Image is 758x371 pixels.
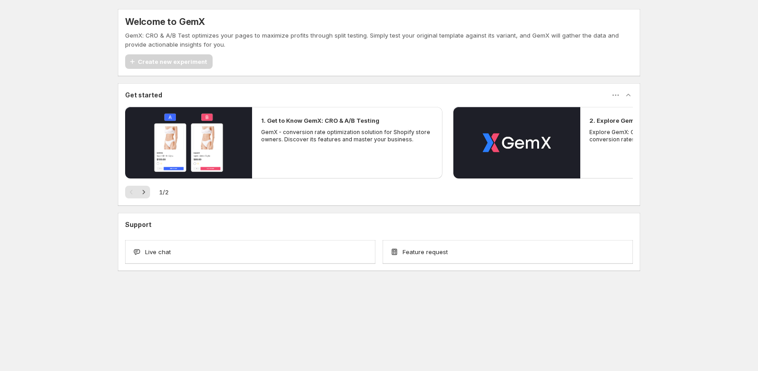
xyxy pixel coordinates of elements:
nav: Pagination [125,186,150,198]
h3: Get started [125,91,162,100]
button: Play video [453,107,580,178]
h2: 1. Get to Know GemX: CRO & A/B Testing [261,116,379,125]
span: 1 / 2 [159,188,169,197]
p: GemX - conversion rate optimization solution for Shopify store owners. Discover its features and ... [261,129,433,143]
button: Next [137,186,150,198]
h3: Support [125,220,151,229]
span: Feature request [403,247,448,256]
span: Live chat [145,247,171,256]
p: GemX: CRO & A/B Test optimizes your pages to maximize profits through split testing. Simply test ... [125,31,633,49]
button: Play video [125,107,252,178]
h2: 2. Explore GemX: CRO & A/B Testing Use Cases [589,116,730,125]
h5: Welcome to GemX [125,16,205,27]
